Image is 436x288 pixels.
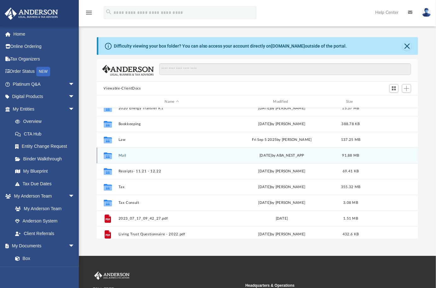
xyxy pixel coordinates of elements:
[342,154,359,157] span: 91.88 MB
[93,272,131,280] img: Anderson Advisors Platinum Portal
[9,202,78,215] a: My Anderson Team
[228,184,335,190] div: [DATE] by [PERSON_NAME]
[228,153,335,158] div: by ABA_NEST_APP
[343,201,358,204] span: 3.08 MB
[228,99,335,105] div: Modified
[4,103,84,115] a: My Entitiesarrow_drop_down
[9,177,84,190] a: Tax Due Dates
[9,215,81,228] a: Anderson System
[228,216,335,222] div: [DATE]
[228,169,335,174] div: [DATE] by [PERSON_NAME]
[343,233,359,236] span: 432.6 KB
[9,252,78,265] a: Box
[3,8,60,20] img: Anderson Advisors Platinum Portal
[118,138,225,142] button: Law
[341,138,360,141] span: 137.25 MB
[118,169,225,173] button: Receipts- 11.21 - 12.22
[85,9,93,16] i: menu
[36,67,50,76] div: NEW
[99,99,115,105] div: id
[4,40,84,53] a: Online Ordering
[403,42,411,50] button: Close
[338,99,363,105] div: Size
[118,201,225,205] button: Tax Consult
[85,12,93,16] a: menu
[118,216,225,221] button: 2023_07_17_09_42_27.pdf
[97,108,418,239] div: grid
[118,185,225,189] button: Tax
[4,190,81,203] a: My Anderson Teamarrow_drop_down
[343,170,359,173] span: 69.41 KB
[9,265,81,277] a: Meeting Minutes
[114,43,347,49] div: Difficulty viewing your box folder? You can also access your account directly on outside of the p...
[4,65,84,78] a: Order StatusNEW
[422,8,431,17] img: User Pic
[9,140,84,153] a: Entity Change Request
[366,99,410,105] div: id
[4,240,81,252] a: My Documentsarrow_drop_down
[104,86,141,91] button: Viewable-ClientDocs
[4,28,84,40] a: Home
[68,103,81,116] span: arrow_drop_down
[271,43,305,49] a: [DOMAIN_NAME]
[228,232,335,237] div: [DATE] by [PERSON_NAME]
[118,99,225,105] div: Name
[118,122,225,126] button: Bookkeeping
[228,121,335,127] div: [DATE] by [PERSON_NAME]
[389,84,399,93] button: Switch to Grid View
[343,217,358,220] span: 1.51 MB
[4,78,84,90] a: Platinum Q&Aarrow_drop_down
[68,190,81,203] span: arrow_drop_down
[4,90,84,103] a: Digital Productsarrow_drop_down
[159,63,411,75] input: Search files and folders
[259,154,272,157] span: [DATE]
[105,9,112,15] i: search
[341,122,360,126] span: 388.78 KB
[9,165,81,178] a: My Blueprint
[228,106,335,111] div: [DATE] by [PERSON_NAME]
[118,106,225,110] button: 2020 Energy Transfer K1
[68,78,81,91] span: arrow_drop_down
[402,84,411,93] button: Add
[9,227,81,240] a: Client Referrals
[118,153,225,158] button: Mail
[228,137,335,143] div: Fri Sep 5 2025 by [PERSON_NAME]
[118,232,225,236] button: Living Trust Questionnaire - 2022.pdf
[68,90,81,103] span: arrow_drop_down
[4,53,84,65] a: Tax Organizers
[342,107,359,110] span: 15.37 MB
[9,153,84,165] a: Binder Walkthrough
[68,240,81,253] span: arrow_drop_down
[341,185,360,189] span: 355.32 MB
[9,128,84,140] a: CTA Hub
[228,200,335,206] div: [DATE] by [PERSON_NAME]
[9,115,84,128] a: Overview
